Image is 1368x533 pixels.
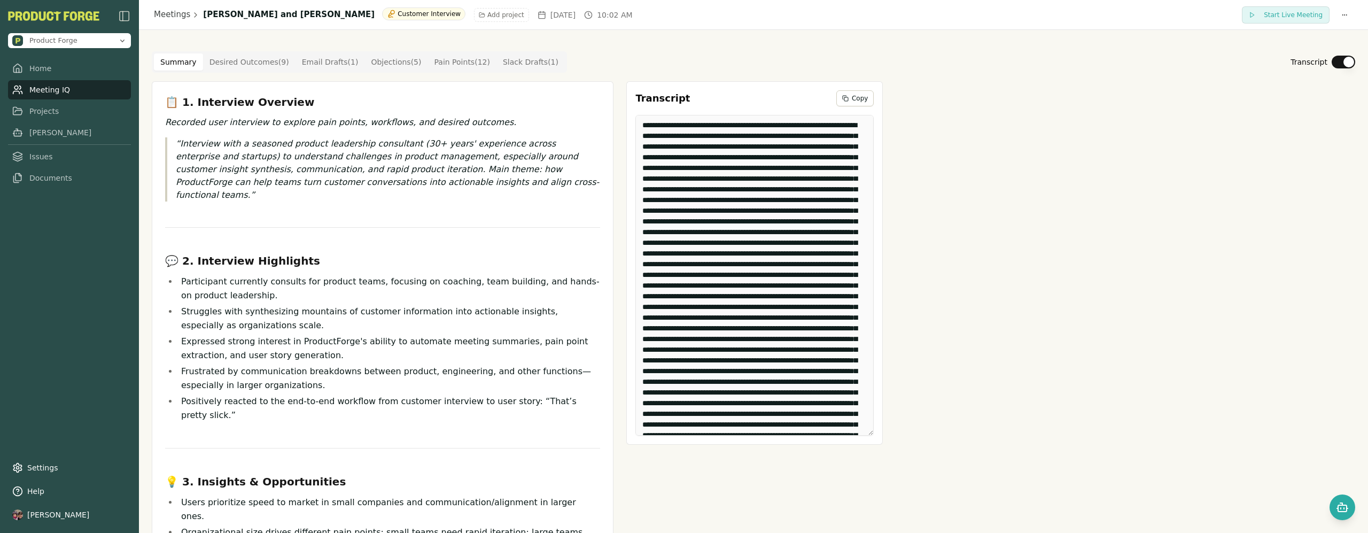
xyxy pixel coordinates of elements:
p: Interview with a seasoned product leadership consultant (30+ years' experience across enterprise ... [176,137,600,202]
a: Documents [8,168,131,188]
span: Copy [852,94,868,103]
span: [DATE] [550,10,576,20]
li: Struggles with synthesizing mountains of customer information into actionable insights, especiall... [178,305,600,333]
h1: [PERSON_NAME] and [PERSON_NAME] [203,9,375,21]
span: Product Forge [29,36,77,45]
button: Add project [474,8,529,22]
div: Customer Interview [382,7,465,20]
button: Objections ( 5 ) [364,53,428,71]
button: Open chat [1330,495,1355,520]
li: Users prioritize speed to market in small companies and communication/alignment in larger ones. [178,496,600,523]
button: Help [8,482,131,501]
a: Meeting IQ [8,80,131,99]
li: Frustrated by communication breakdowns between product, engineering, and other functions—especial... [178,365,600,392]
a: Settings [8,458,131,477]
span: Start Live Meeting [1264,11,1323,19]
span: Add project [487,11,524,19]
button: Copy [836,90,874,106]
button: Email Drafts ( 1 ) [296,53,365,71]
span: 10:02 AM [597,10,632,20]
em: Recorded user interview to explore pain points, workflows, and desired outcomes. [165,117,516,127]
label: Transcript [1291,57,1327,67]
button: Pain Points ( 12 ) [428,53,496,71]
img: Product Forge [8,11,99,21]
li: Positively reacted to the end-to-end workflow from customer interview to user story: “That’s pret... [178,395,600,422]
h3: 💬 2. Interview Highlights [165,253,600,268]
img: sidebar [118,10,131,22]
h3: 💡 3. Insights & Opportunities [165,474,600,489]
h3: 📋 1. Interview Overview [165,95,600,110]
a: [PERSON_NAME] [8,123,131,142]
button: Start Live Meeting [1242,6,1330,24]
a: Projects [8,102,131,121]
li: Expressed strong interest in ProductForge's ability to automate meeting summaries, pain point ext... [178,335,600,362]
a: Home [8,59,131,78]
img: Product Forge [12,35,23,46]
li: Participant currently consults for product teams, focusing on coaching, team building, and hands-... [178,275,600,303]
img: profile [12,509,23,520]
button: Summary [154,53,203,71]
button: Desired Outcomes ( 9 ) [203,53,296,71]
button: Slack Drafts ( 1 ) [496,53,565,71]
button: Open organization switcher [8,33,131,48]
button: PF-Logo [8,11,99,21]
h3: Transcript [635,91,690,106]
a: Issues [8,147,131,166]
button: [PERSON_NAME] [8,505,131,524]
a: Meetings [154,9,190,21]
